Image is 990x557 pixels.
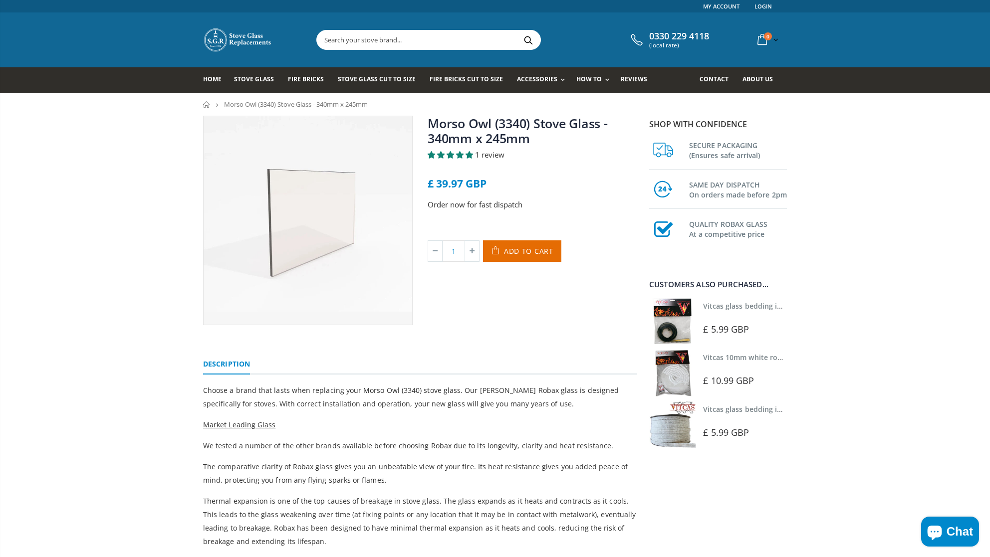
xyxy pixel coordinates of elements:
[203,101,211,108] a: Home
[428,199,637,210] p: Order now for fast dispatch
[504,246,553,256] span: Add to Cart
[430,67,510,93] a: Fire Bricks Cut To Size
[628,31,709,49] a: 0330 229 4118 (local rate)
[649,298,696,345] img: Vitcas stove glass bedding in tape
[203,355,250,374] a: Description
[430,75,503,83] span: Fire Bricks Cut To Size
[918,517,982,549] inbox-online-store-chat: Shopify online store chat
[703,353,899,362] a: Vitcas 10mm white rope kit - includes rope seal and glue!
[689,139,787,161] h3: SECURE PACKAGING (Ensures safe arrival)
[428,115,608,147] a: Morso Owl (3340) Stove Glass - 340mm x 245mm
[428,150,475,160] span: 5.00 stars
[317,30,652,49] input: Search your stove brand...
[475,150,504,160] span: 1 review
[203,420,275,429] span: Market Leading Glass
[203,441,613,450] span: We tested a number of the other brands available before choosing Robax due to its longevity, clar...
[700,67,736,93] a: Contact
[576,67,614,93] a: How To
[203,496,636,546] span: Thermal expansion is one of the top causes of breakage in stove glass. The glass expands as it he...
[517,67,570,93] a: Accessories
[483,240,561,262] button: Add to Cart
[649,281,787,288] div: Customers also purchased...
[288,67,331,93] a: Fire Bricks
[203,462,628,485] span: The comparative clarity of Robax glass gives you an unbeatable view of your fire. Its heat resist...
[338,75,415,83] span: Stove Glass Cut To Size
[764,32,772,40] span: 0
[703,323,749,335] span: £ 5.99 GBP
[338,67,423,93] a: Stove Glass Cut To Size
[234,67,281,93] a: Stove Glass
[649,118,787,130] p: Shop with confidence
[203,67,229,93] a: Home
[703,426,749,438] span: £ 5.99 GBP
[742,67,780,93] a: About us
[753,30,780,49] a: 0
[649,42,709,49] span: (local rate)
[204,116,412,325] img: Rectangularstoveglass_wider_19a65e72-2ae6-4e05-953b-f4657adf1b7e_800x_crop_center.webp
[224,100,368,109] span: Morso Owl (3340) Stove Glass - 340mm x 245mm
[703,404,915,414] a: Vitcas glass bedding in tape - 2mm x 15mm x 2 meters (White)
[621,67,655,93] a: Reviews
[742,75,773,83] span: About us
[288,75,324,83] span: Fire Bricks
[649,31,709,42] span: 0330 229 4118
[700,75,729,83] span: Contact
[517,75,557,83] span: Accessories
[649,401,696,448] img: Vitcas stove glass bedding in tape
[234,75,274,83] span: Stove Glass
[203,385,619,408] span: Choose a brand that lasts when replacing your Morso Owl (3340) stove glass. Our [PERSON_NAME] Rob...
[203,75,222,83] span: Home
[703,374,754,386] span: £ 10.99 GBP
[689,178,787,200] h3: SAME DAY DISPATCH On orders made before 2pm
[689,217,787,239] h3: QUALITY ROBAX GLASS At a competitive price
[621,75,647,83] span: Reviews
[649,350,696,396] img: Vitcas white rope, glue and gloves kit 10mm
[203,27,273,52] img: Stove Glass Replacement
[517,30,539,49] button: Search
[703,301,889,311] a: Vitcas glass bedding in tape - 2mm x 10mm x 2 meters
[576,75,602,83] span: How To
[428,177,487,190] span: £ 39.97 GBP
